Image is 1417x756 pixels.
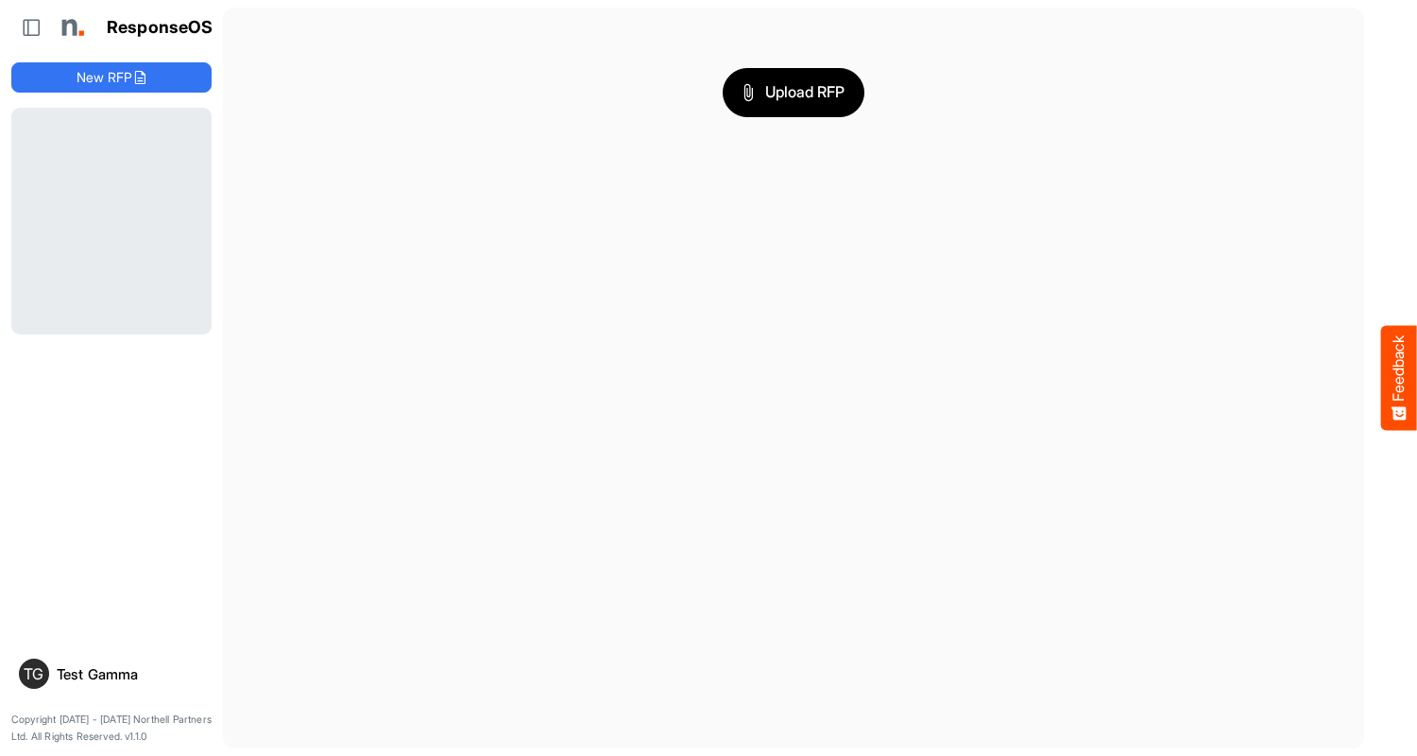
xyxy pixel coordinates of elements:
div: Test Gamma [57,667,204,681]
h1: ResponseOS [107,18,213,38]
span: TG [24,666,43,681]
span: Upload RFP [743,80,845,105]
button: Upload RFP [723,68,864,117]
p: Copyright [DATE] - [DATE] Northell Partners Ltd. All Rights Reserved. v1.1.0 [11,712,212,745]
button: Feedback [1381,326,1417,431]
div: Loading... [11,108,212,335]
img: Northell [52,9,90,46]
button: New RFP [11,62,212,93]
